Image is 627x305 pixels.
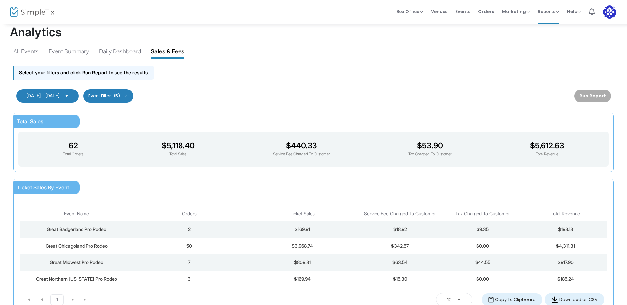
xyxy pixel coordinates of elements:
[99,47,141,58] div: Daily Dashboard
[476,276,489,282] span: $0.00
[477,226,489,232] span: $9.35
[431,3,447,20] span: Venues
[455,211,510,217] span: Tax Charged To Customer
[447,296,452,303] span: 10
[62,93,71,99] button: Select
[396,8,423,15] span: Box Office
[47,226,106,232] span: Great Badgerland Pro Rodeo
[294,276,311,282] span: $169.94
[556,243,575,249] span: $4,311.31
[273,152,330,157] p: Service Fee Charged To Customer
[455,3,470,20] span: Events
[393,276,407,282] span: $15.30
[10,25,617,39] h1: Analytics
[188,276,191,282] span: 3
[17,184,69,191] span: Ticket Sales By Event
[551,296,558,303] img: donwload-icon
[530,152,564,157] p: Total Revenue
[36,276,117,282] span: Great Northern [US_STATE] Pro Rodeo
[273,141,330,150] h3: $440.33
[558,226,573,232] span: $198.18
[557,276,574,282] span: $185.24
[188,259,191,265] span: 7
[26,93,59,98] span: [DATE] - [DATE]
[292,243,313,249] span: $3,968.74
[408,141,452,150] h3: $53.90
[408,152,452,157] p: Tax Charged To Customer
[50,259,103,265] span: Great Midwest Pro Rodeo
[83,89,133,103] button: Event Filter(5)
[393,226,407,232] span: $18.92
[391,243,409,249] span: $342.57
[63,152,83,157] p: Total Orders
[20,206,607,288] div: Data table
[551,211,580,217] span: Total Revenue
[49,47,89,58] div: Event Summary
[188,226,191,232] span: 2
[476,243,489,249] span: $0.00
[538,8,559,15] span: Reports
[162,141,195,150] h3: $5,118.40
[186,243,192,249] span: 50
[13,66,154,79] div: Select your filters and click Run Report to see the results.
[17,118,43,125] span: Total Sales
[63,141,83,150] h3: 62
[567,8,581,15] span: Help
[64,211,89,217] span: Event Name
[46,243,108,249] span: Great Chicagoland Pro Rodeo
[364,211,436,217] span: Service Fee Charged To Customer
[488,297,494,303] img: copy-icon
[295,226,310,232] span: $169.91
[162,152,195,157] p: Total Sales
[502,8,530,15] span: Marketing
[114,93,120,99] span: (5)
[13,47,39,58] div: All Events
[151,47,184,58] div: Sales & Fees
[392,259,408,265] span: $63.54
[475,259,490,265] span: $44.55
[294,259,311,265] span: $809.81
[290,211,315,217] span: Ticket Sales
[454,295,464,305] button: Select
[558,259,574,265] span: $917.90
[530,141,564,150] h3: $5,612.63
[478,3,494,20] span: Orders
[50,294,64,305] span: Page 1
[182,211,197,217] span: Orders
